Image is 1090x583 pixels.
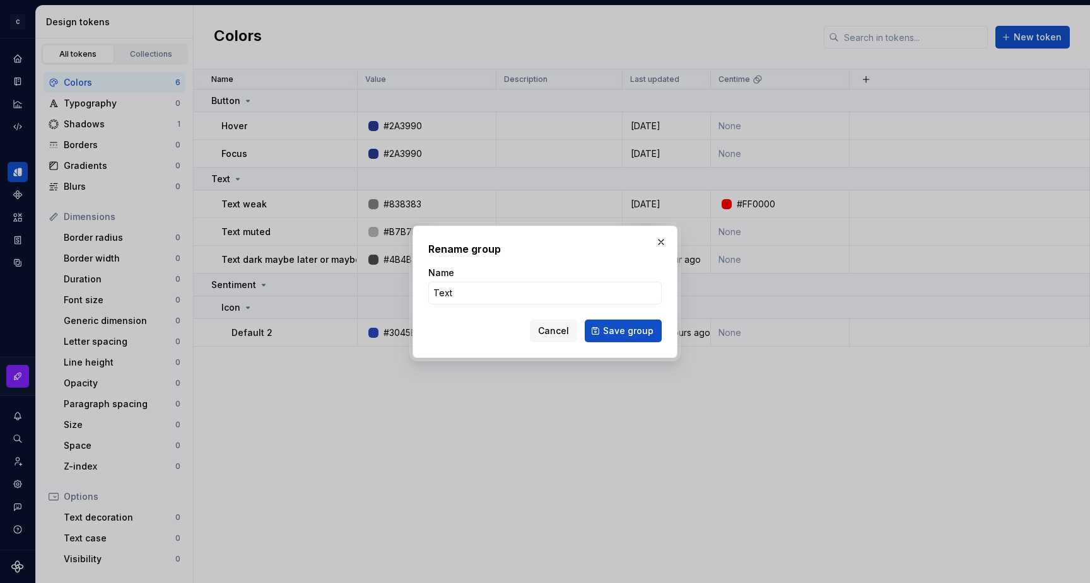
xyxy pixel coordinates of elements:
[603,325,653,337] span: Save group
[530,320,577,342] button: Cancel
[428,241,662,257] h2: Rename group
[538,325,569,337] span: Cancel
[585,320,662,342] button: Save group
[428,267,454,279] label: Name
